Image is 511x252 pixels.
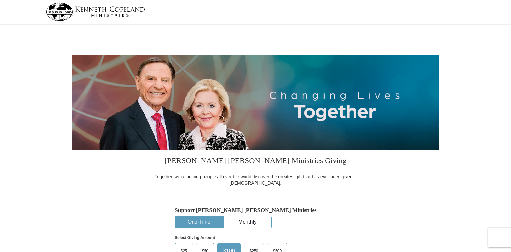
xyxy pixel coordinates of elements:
[151,173,360,186] div: Together, we're helping people all over the world discover the greatest gift that has ever been g...
[224,216,271,228] button: Monthly
[175,236,215,240] strong: Select Giving Amount
[46,3,145,21] img: kcm-header-logo.svg
[151,150,360,173] h3: [PERSON_NAME] [PERSON_NAME] Ministries Giving
[175,216,223,228] button: One-Time
[175,207,336,214] h5: Support [PERSON_NAME] [PERSON_NAME] Ministries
